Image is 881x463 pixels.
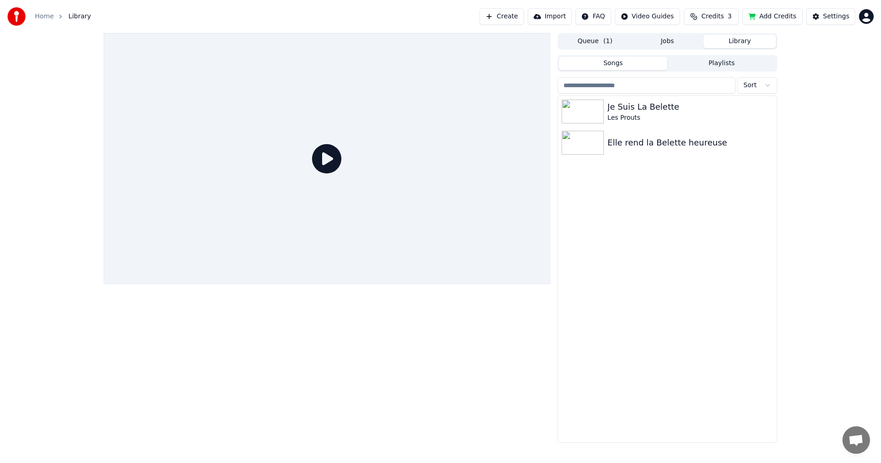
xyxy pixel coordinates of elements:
span: Credits [701,12,724,21]
button: Create [480,8,524,25]
div: Les Prouts [608,113,773,123]
div: Elle rend la Belette heureuse [608,136,773,149]
span: Sort [743,81,757,90]
a: Home [35,12,54,21]
div: Je Suis La Belette [608,100,773,113]
button: Jobs [631,35,704,48]
button: Playlists [667,57,776,70]
span: ( 1 ) [603,37,613,46]
img: youka [7,7,26,26]
button: Songs [559,57,668,70]
button: Add Credits [742,8,803,25]
button: Credits3 [684,8,739,25]
button: Library [703,35,776,48]
button: FAQ [575,8,611,25]
div: Settings [823,12,849,21]
button: Video Guides [615,8,680,25]
a: Open chat [842,426,870,454]
span: 3 [728,12,732,21]
nav: breadcrumb [35,12,91,21]
button: Queue [559,35,631,48]
button: Import [528,8,572,25]
span: Library [68,12,91,21]
button: Settings [806,8,855,25]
